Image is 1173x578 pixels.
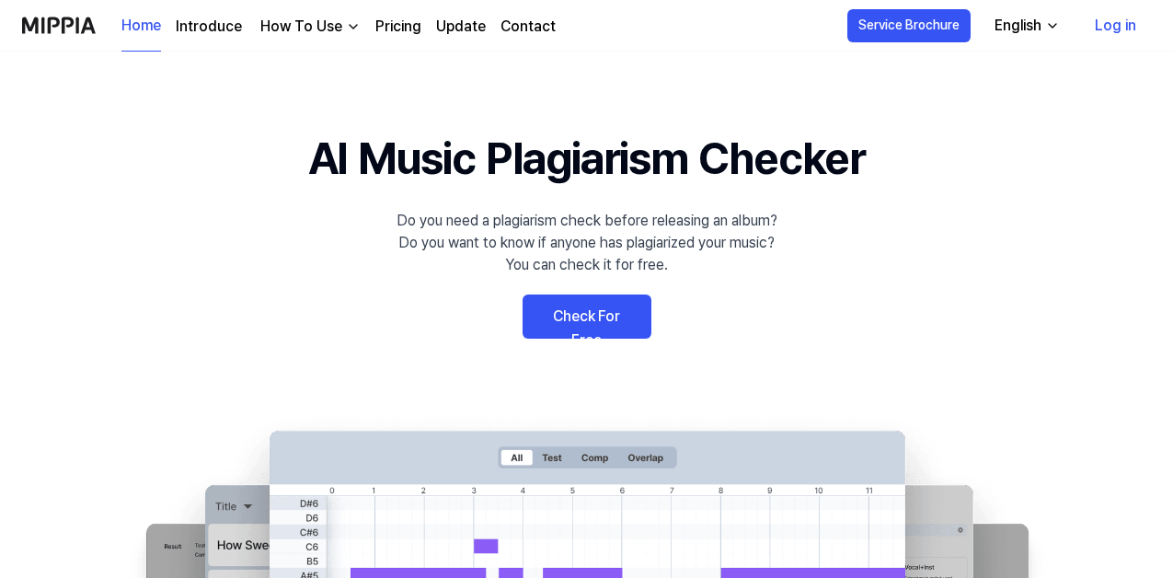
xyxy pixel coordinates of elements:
[176,16,242,38] a: Introduce
[397,210,777,276] div: Do you need a plagiarism check before releasing an album? Do you want to know if anyone has plagi...
[500,16,556,38] a: Contact
[257,16,346,38] div: How To Use
[523,295,651,339] a: Check For Free
[980,7,1071,44] button: English
[847,9,971,42] button: Service Brochure
[375,16,421,38] a: Pricing
[121,1,161,52] a: Home
[436,16,486,38] a: Update
[991,15,1045,37] div: English
[257,16,361,38] button: How To Use
[346,19,361,34] img: down
[308,125,865,191] h1: AI Music Plagiarism Checker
